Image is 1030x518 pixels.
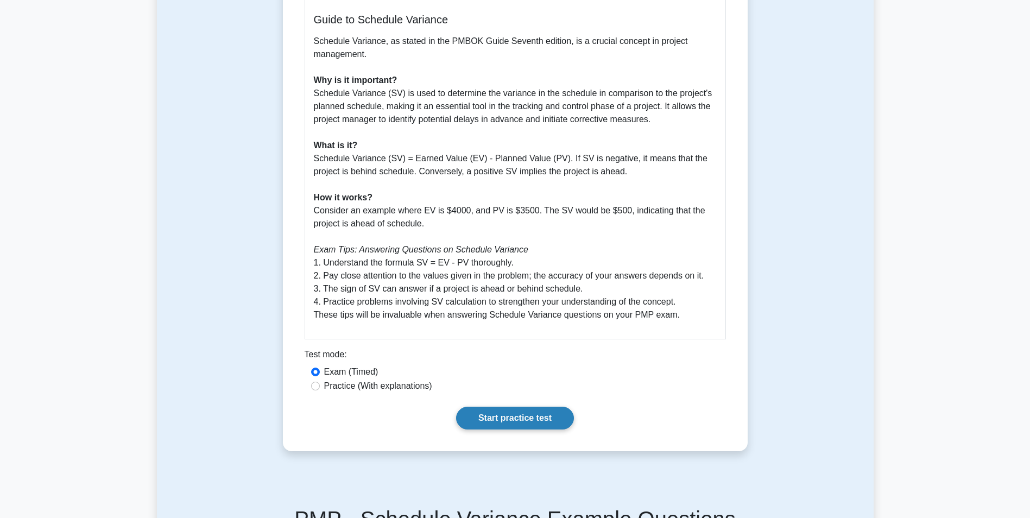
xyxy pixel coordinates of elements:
label: Exam (Timed) [324,365,378,378]
b: Why is it important? [314,75,397,85]
b: What is it? [314,141,358,150]
label: Practice (With explanations) [324,380,432,393]
a: Start practice test [456,407,574,429]
b: How it works? [314,193,372,202]
p: Schedule Variance, as stated in the PMBOK Guide Seventh edition, is a crucial concept in project ... [314,35,717,321]
h5: Guide to Schedule Variance [314,13,717,26]
div: Test mode: [305,348,726,365]
i: Exam Tips: Answering Questions on Schedule Variance [314,245,528,254]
